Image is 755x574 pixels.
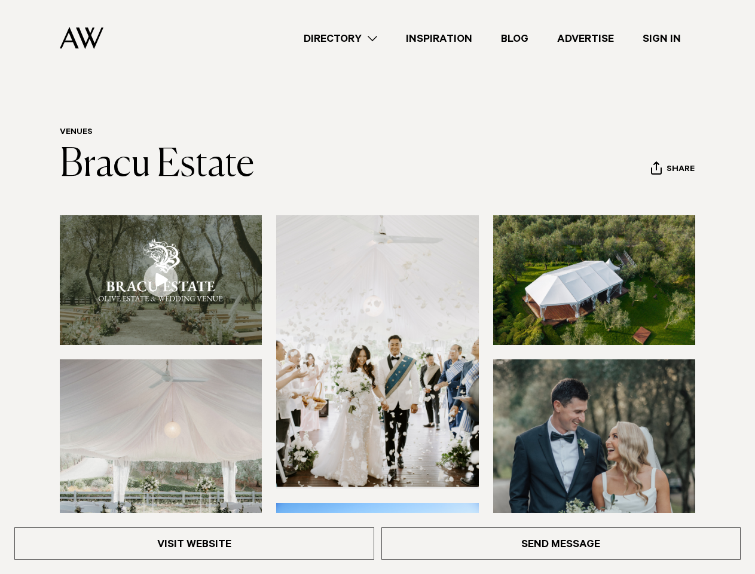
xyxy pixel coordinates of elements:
[60,146,254,184] a: Bracu Estate
[487,30,543,47] a: Blog
[543,30,628,47] a: Advertise
[60,128,93,138] a: Venues
[60,27,103,49] img: Auckland Weddings Logo
[14,527,374,560] a: Visit Website
[289,30,392,47] a: Directory
[392,30,487,47] a: Inspiration
[628,30,695,47] a: Sign In
[381,527,741,560] a: Send Message
[493,215,695,345] img: marquee wedding bracu estate
[650,161,695,179] button: Share
[667,164,695,176] span: Share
